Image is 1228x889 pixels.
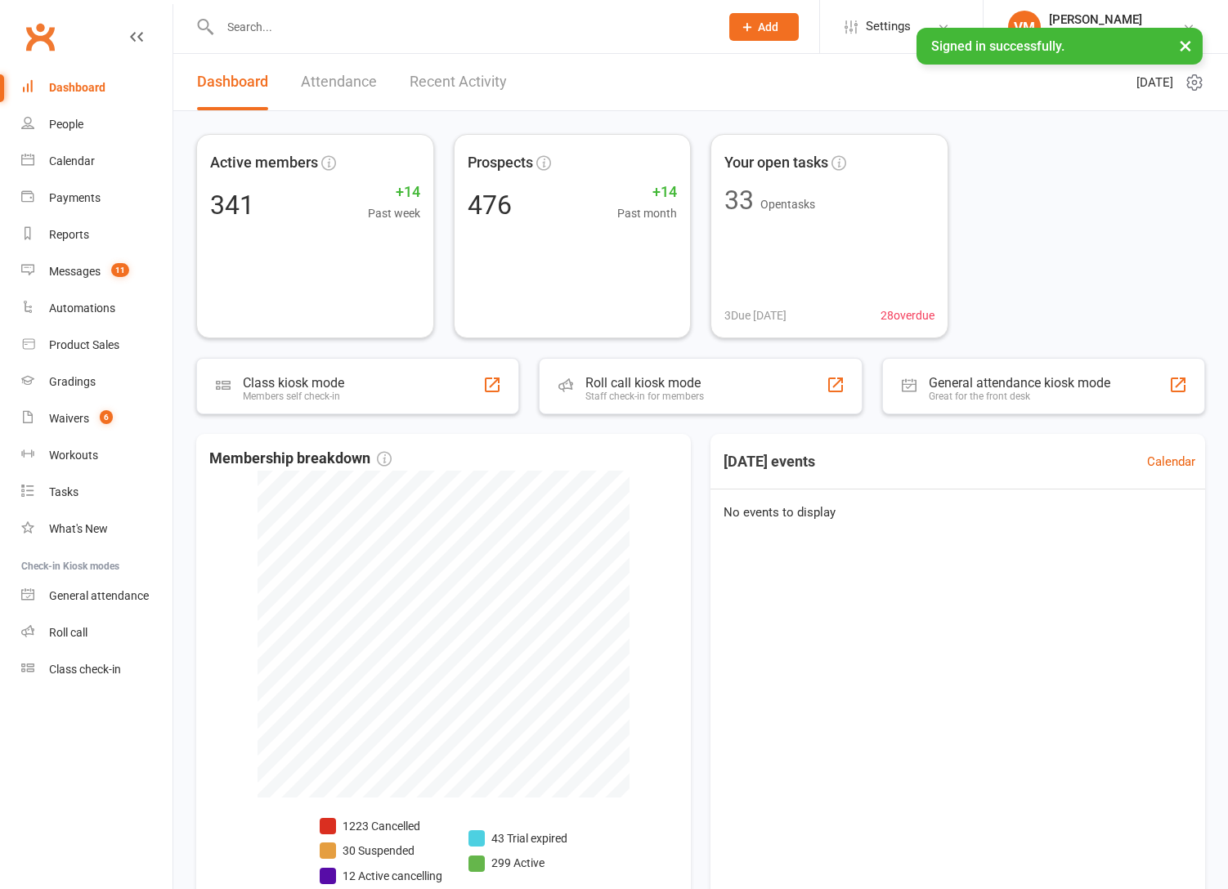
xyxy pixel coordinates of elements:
a: Gradings [21,364,173,400]
div: Payments [49,191,101,204]
a: Class kiosk mode [21,651,173,688]
div: Class kiosk mode [243,375,344,391]
span: 3 Due [DATE] [724,306,787,324]
h3: [DATE] events [710,447,828,476]
a: Product Sales [21,327,173,364]
a: Tasks [21,474,173,511]
li: 12 Active cancelling [320,867,442,885]
span: [DATE] [1136,73,1173,92]
a: Dashboard [197,54,268,110]
li: 299 Active [468,854,567,872]
span: +14 [368,181,420,204]
div: 476 [468,192,512,218]
span: Past month [617,204,677,222]
a: Automations [21,290,173,327]
div: Staff check-in for members [585,391,704,402]
div: People [49,118,83,131]
li: 30 Suspended [320,842,442,860]
a: Calendar [21,143,173,180]
div: 33 [724,187,754,213]
span: Prospects [468,151,533,175]
a: Messages 11 [21,253,173,290]
a: Payments [21,180,173,217]
input: Search... [215,16,708,38]
li: 43 Trial expired [468,829,567,847]
span: Past week [368,204,420,222]
div: Tasks [49,485,78,498]
div: Great for the front desk [929,391,1110,402]
div: Members self check-in [243,391,344,402]
div: Gradings [49,375,96,388]
div: Champions Gym Highgate [1049,27,1182,42]
div: Automations [49,302,115,315]
span: Membership breakdown [209,447,392,471]
a: Attendance [301,54,377,110]
div: Workouts [49,449,98,462]
div: Class check-in [49,663,121,676]
a: Waivers 6 [21,400,173,437]
div: VM [1008,11,1041,43]
div: Product Sales [49,338,119,351]
span: Open tasks [760,198,815,211]
div: General attendance [49,589,149,602]
div: General attendance kiosk mode [929,375,1110,391]
div: Roll call kiosk mode [585,375,704,391]
span: Settings [866,8,911,45]
button: × [1171,28,1200,63]
div: Waivers [49,412,89,425]
div: Messages [49,265,101,278]
a: Roll call [21,614,173,651]
a: Clubworx [20,16,61,57]
span: Add [758,20,778,34]
span: +14 [617,181,677,204]
span: 6 [100,410,113,424]
div: Roll call [49,626,87,639]
div: Dashboard [49,81,105,94]
a: What's New [21,511,173,547]
div: Calendar [49,154,95,168]
a: People [21,106,173,143]
div: What's New [49,522,108,535]
a: Calendar [1147,452,1195,471]
a: Workouts [21,437,173,474]
div: 341 [210,192,254,218]
a: Recent Activity [410,54,507,110]
span: Your open tasks [724,151,828,175]
li: 1223 Cancelled [320,817,442,835]
span: Active members [210,151,318,175]
span: 28 overdue [881,306,934,324]
div: No events to display [704,489,1212,535]
a: Reports [21,217,173,253]
span: Signed in successfully. [931,38,1064,54]
a: Dashboard [21,69,173,106]
button: Add [729,13,799,41]
span: 11 [111,263,129,277]
div: Reports [49,228,89,241]
div: [PERSON_NAME] [1049,12,1182,27]
a: General attendance kiosk mode [21,578,173,614]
